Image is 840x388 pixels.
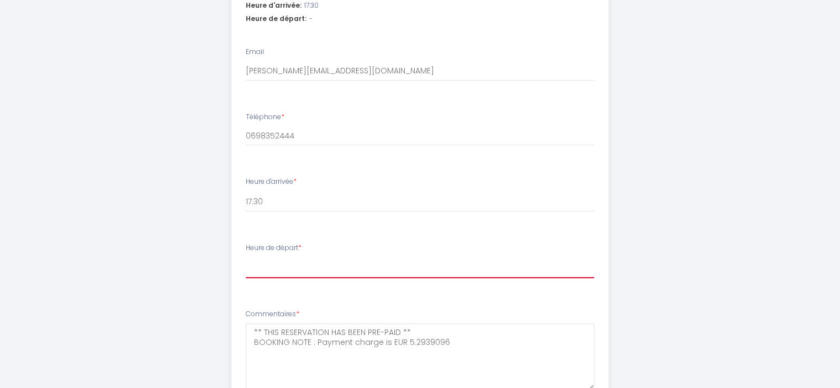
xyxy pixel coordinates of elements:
label: Téléphone [246,112,284,123]
label: Commentaires [246,309,299,320]
span: Heure de départ: [246,14,307,24]
span: - [309,14,313,24]
span: Heure d'arrivée: [246,1,302,11]
label: Heure d'arrivée [246,177,297,187]
span: 17:30 [304,1,319,11]
label: Heure de départ [246,243,302,253]
label: Email [246,47,264,57]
